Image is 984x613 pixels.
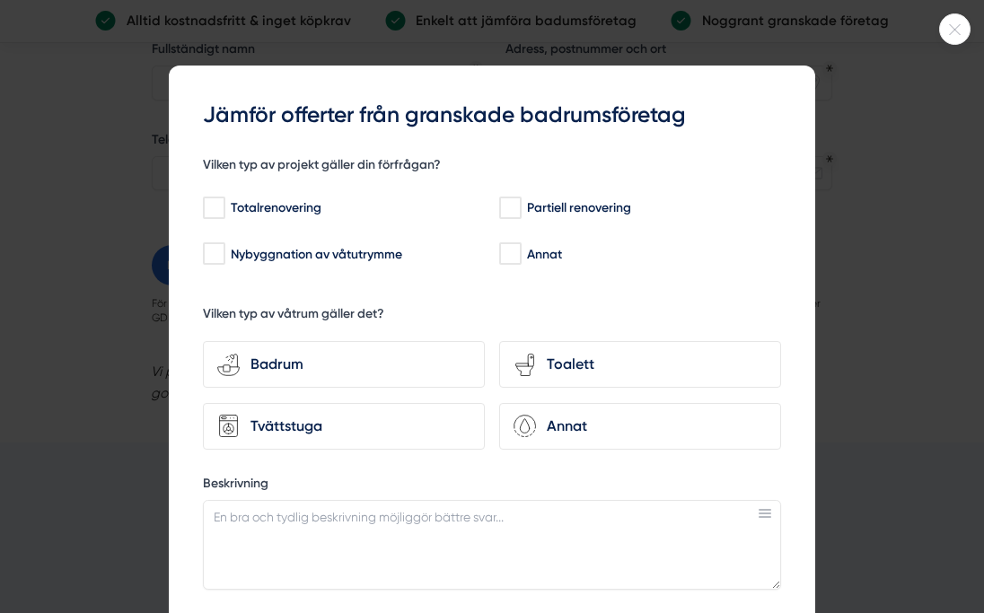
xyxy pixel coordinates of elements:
h5: Vilken typ av våtrum gäller det? [203,305,384,328]
input: Totalrenovering [203,199,224,217]
input: Partiell renovering [499,199,520,217]
input: Nybyggnation av våtutrymme [203,245,224,263]
label: Beskrivning [203,475,781,497]
h5: Vilken typ av projekt gäller din förfrågan? [203,156,441,179]
h3: Jämför offerter från granskade badrumsföretag [203,100,781,131]
input: Annat [499,245,520,263]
